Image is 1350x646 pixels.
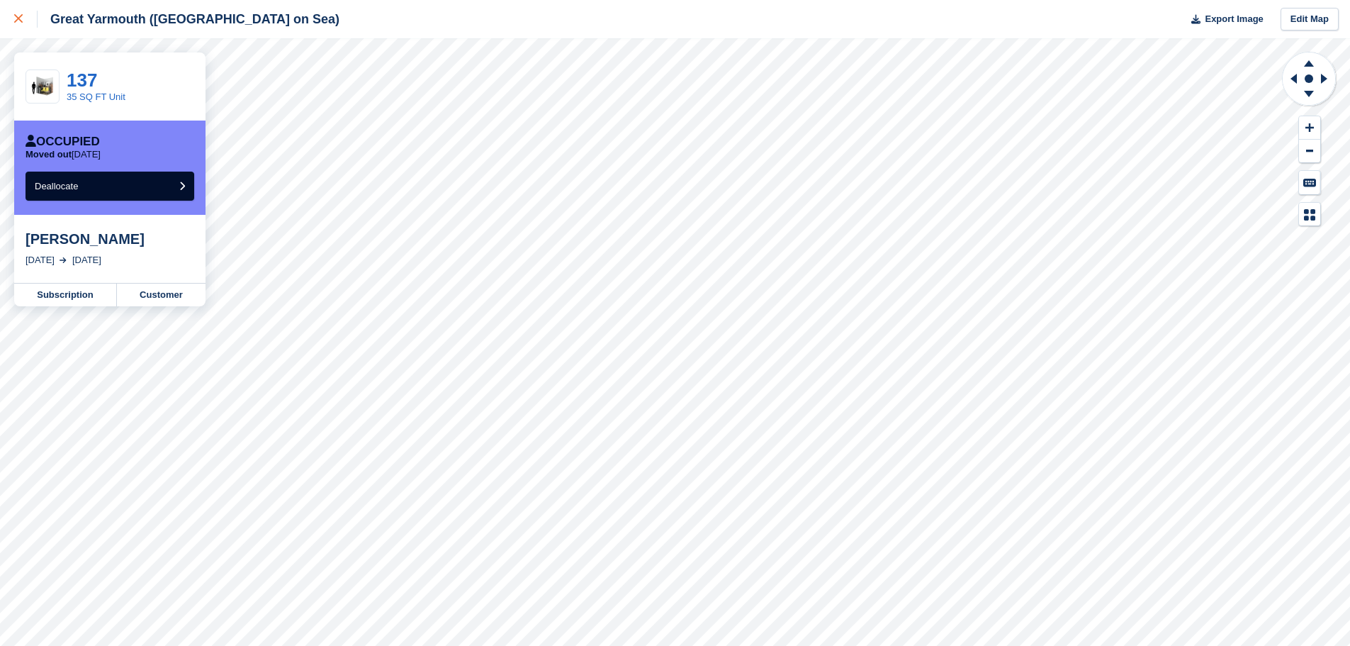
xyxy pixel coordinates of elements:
a: Edit Map [1281,8,1339,31]
div: [DATE] [26,253,55,267]
img: 35-sqft-unit.jpg [26,74,59,99]
img: arrow-right-light-icn-cde0832a797a2874e46488d9cf13f60e5c3a73dbe684e267c42b8395dfbc2abf.svg [60,257,67,263]
a: 137 [67,69,97,91]
p: [DATE] [26,149,101,160]
button: Zoom In [1299,116,1320,140]
span: Moved out [26,149,72,160]
a: Subscription [14,284,117,306]
button: Deallocate [26,172,194,201]
span: Export Image [1205,12,1263,26]
button: Zoom Out [1299,140,1320,163]
div: Great Yarmouth ([GEOGRAPHIC_DATA] on Sea) [38,11,339,28]
button: Keyboard Shortcuts [1299,171,1320,194]
div: [PERSON_NAME] [26,230,194,247]
button: Map Legend [1299,203,1320,226]
a: 35 SQ FT Unit [67,91,125,102]
span: Deallocate [35,181,78,191]
div: Occupied [26,135,100,149]
div: [DATE] [72,253,101,267]
button: Export Image [1183,8,1264,31]
a: Customer [117,284,206,306]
